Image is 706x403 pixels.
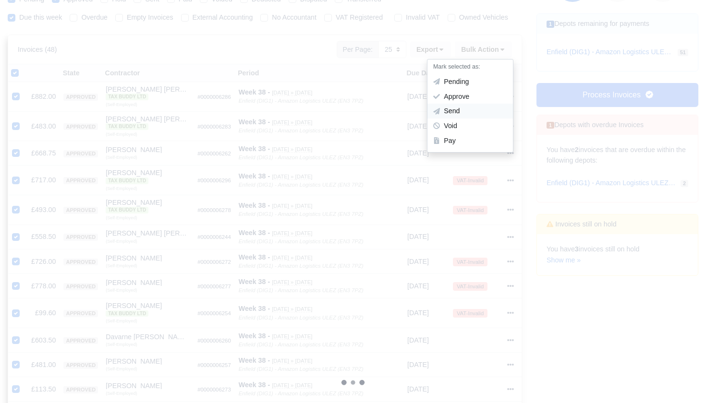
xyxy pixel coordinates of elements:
[427,104,513,119] div: Send
[427,59,513,74] h6: Mark selected as:
[427,74,513,89] div: Pending
[427,133,513,148] div: Pay
[427,119,513,133] div: Void
[427,89,513,104] div: Approve
[658,357,706,403] iframe: Chat Widget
